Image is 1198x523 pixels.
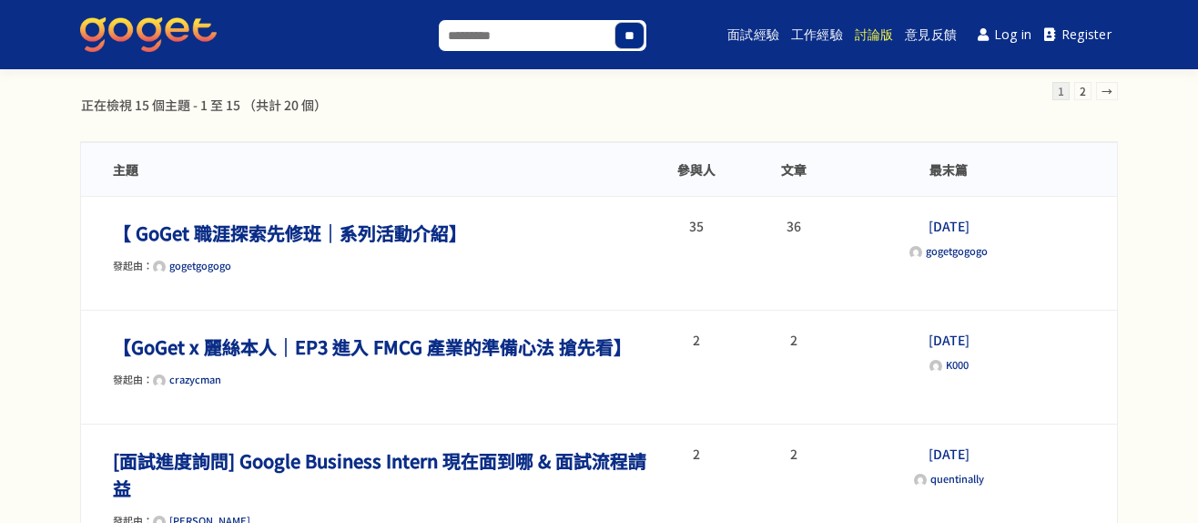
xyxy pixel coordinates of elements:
[1074,82,1091,100] a: 2
[169,372,221,386] span: crazycman
[929,445,970,463] a: [DATE]
[113,161,647,178] li: 主題
[902,5,959,64] a: 意見反饋
[647,161,745,178] li: 參與人
[153,258,231,272] a: gogetgogogo
[113,220,467,246] a: 【 GoGet 職涯探索先修班｜系列活動介紹】
[694,5,1118,64] nav: Main menu
[852,5,896,64] a: 討論版
[930,471,984,486] span: quentinally
[745,447,842,460] li: 2
[788,5,846,64] a: 工作經驗
[745,220,842,232] li: 36
[842,161,1056,178] li: 最末篇
[169,258,231,272] span: gogetgogogo
[946,357,969,372] span: K000
[80,96,328,114] div: 正在檢視 15 個主題 - 1 至 15 （共計 20 個）
[647,333,745,346] li: 2
[113,258,231,272] span: 發起由：
[926,243,988,258] span: gogetgogogo
[914,471,984,486] a: quentinally
[725,5,782,64] a: 面試經驗
[1096,82,1118,100] a: →
[909,243,988,258] a: gogetgogogo
[929,331,970,349] a: [DATE]
[1038,15,1118,56] a: Register
[113,372,221,386] span: 發起由：
[1052,82,1070,100] span: 1
[80,17,217,52] img: GoGet
[745,333,842,346] li: 2
[113,333,632,360] a: 【GoGet x 麗絲本人｜EP3 進入 FMCG 產業的準備心法 搶先看】
[745,161,842,178] li: 文章
[647,220,745,232] li: 35
[929,357,969,372] a: K000
[929,217,970,235] a: [DATE]
[153,372,221,386] a: crazycman
[647,447,745,460] li: 2
[113,447,646,501] a: [面試進度詢問] Google Business Intern 現在面到哪 & 面試流程請益
[971,15,1039,56] a: Log in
